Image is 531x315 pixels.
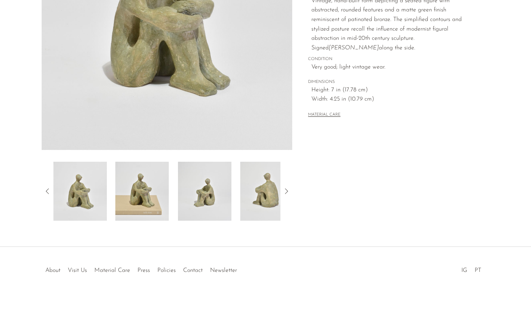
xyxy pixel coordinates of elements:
[178,162,231,221] img: Green Seated Figure Sculpture
[115,162,169,221] img: Green Seated Figure Sculpture
[311,95,474,104] span: Width: 4.25 in (10.79 cm)
[53,162,107,221] img: Green Seated Figure Sculpture
[42,262,241,276] ul: Quick links
[311,85,474,95] span: Height: 7 in (17.78 cm)
[308,56,474,63] span: CONDITION
[458,262,485,276] ul: Social Medias
[94,267,130,273] a: Material Care
[240,162,294,221] img: Green Seated Figure Sculpture
[329,45,379,51] em: [PERSON_NAME]
[308,79,474,85] span: DIMENSIONS
[183,267,203,273] a: Contact
[137,267,150,273] a: Press
[308,112,340,118] button: MATERIAL CARE
[68,267,87,273] a: Visit Us
[461,267,467,273] a: IG
[311,63,474,72] span: Very good; light vintage wear.
[45,267,60,273] a: About
[475,267,481,273] a: PT
[157,267,176,273] a: Policies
